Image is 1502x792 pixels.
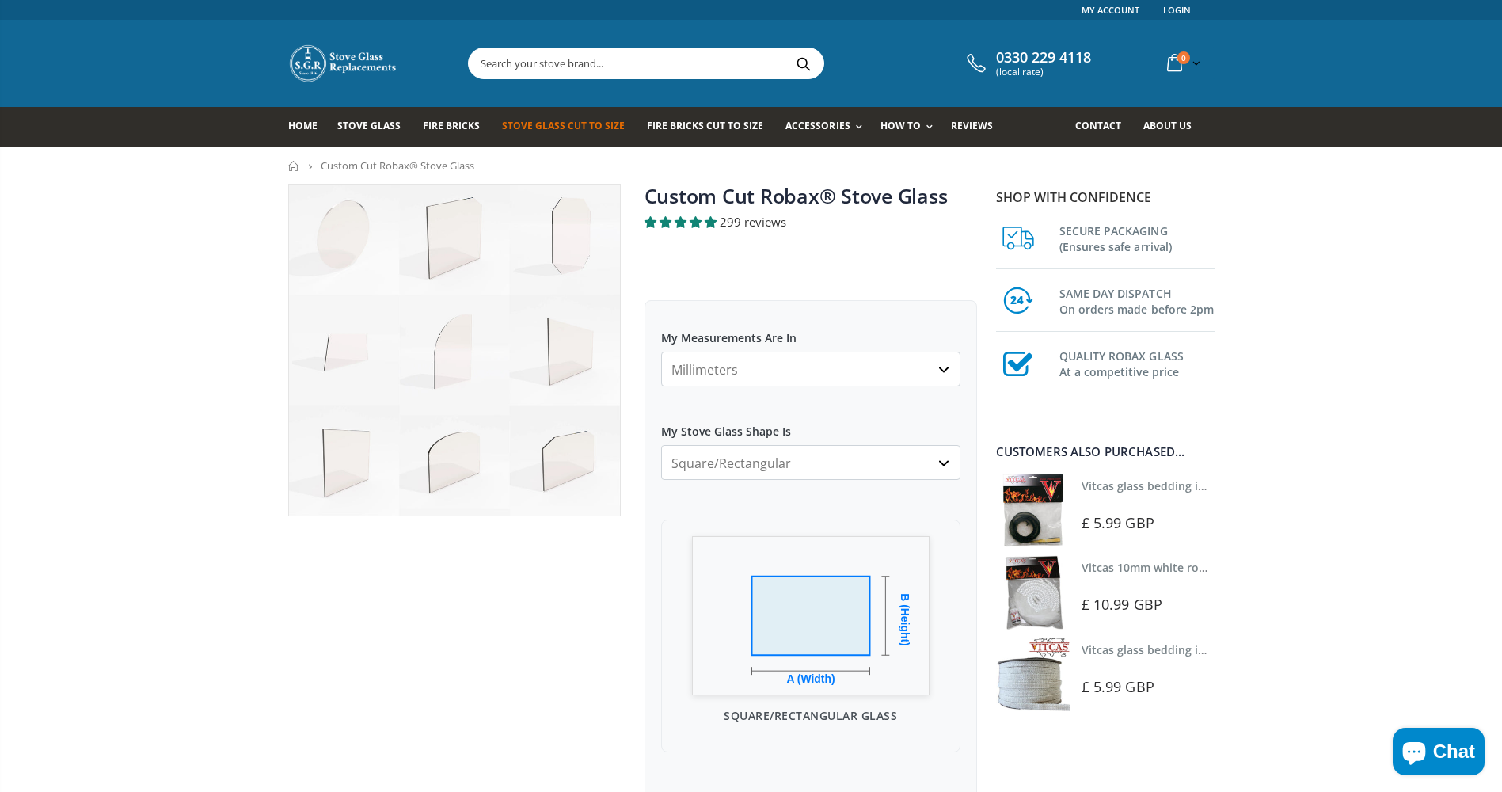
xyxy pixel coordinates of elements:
[678,707,944,724] p: Square/Rectangular Glass
[502,119,625,132] span: Stove Glass Cut To Size
[1388,728,1489,779] inbox-online-store-chat: Shopify online store chat
[1082,595,1162,614] span: £ 10.99 GBP
[1082,478,1377,493] a: Vitcas glass bedding in tape - 2mm x 10mm x 2 meters
[996,188,1215,207] p: Shop with confidence
[647,107,775,147] a: Fire Bricks Cut To Size
[288,161,300,171] a: Home
[951,107,1005,147] a: Reviews
[661,410,960,439] label: My Stove Glass Shape Is
[996,49,1091,67] span: 0330 229 4118
[1059,283,1215,318] h3: SAME DAY DISPATCH On orders made before 2pm
[1161,48,1204,78] a: 0
[321,158,474,173] span: Custom Cut Robax® Stove Glass
[786,48,822,78] button: Search
[880,119,921,132] span: How To
[645,182,948,209] a: Custom Cut Robax® Stove Glass
[645,214,720,230] span: 4.94 stars
[996,67,1091,78] span: (local rate)
[288,44,399,83] img: Stove Glass Replacement
[288,107,329,147] a: Home
[963,49,1091,78] a: 0330 229 4118 (local rate)
[1059,220,1215,255] h3: SECURE PACKAGING (Ensures safe arrival)
[996,446,1215,458] div: Customers also purchased...
[469,48,1001,78] input: Search your stove brand...
[1177,51,1190,64] span: 0
[996,555,1070,629] img: Vitcas white rope, glue and gloves kit 10mm
[423,119,480,132] span: Fire Bricks
[661,317,960,345] label: My Measurements Are In
[1075,119,1121,132] span: Contact
[502,107,637,147] a: Stove Glass Cut To Size
[1059,345,1215,380] h3: QUALITY ROBAX GLASS At a competitive price
[289,185,620,516] img: stove_glass_made_to_measure_800x_crop_center.jpg
[785,107,869,147] a: Accessories
[996,474,1070,547] img: Vitcas stove glass bedding in tape
[288,119,318,132] span: Home
[1082,642,1418,657] a: Vitcas glass bedding in tape - 2mm x 15mm x 2 meters (White)
[951,119,993,132] span: Reviews
[423,107,492,147] a: Fire Bricks
[1082,677,1154,696] span: £ 5.99 GBP
[1143,107,1204,147] a: About us
[647,119,763,132] span: Fire Bricks Cut To Size
[880,107,941,147] a: How To
[720,214,786,230] span: 299 reviews
[1082,513,1154,532] span: £ 5.99 GBP
[337,107,413,147] a: Stove Glass
[1143,119,1192,132] span: About us
[1075,107,1133,147] a: Contact
[1082,560,1392,575] a: Vitcas 10mm white rope kit - includes rope seal and glue!
[996,638,1070,711] img: Vitcas stove glass bedding in tape
[337,119,401,132] span: Stove Glass
[692,536,930,695] img: Glass Shape Preview
[785,119,850,132] span: Accessories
